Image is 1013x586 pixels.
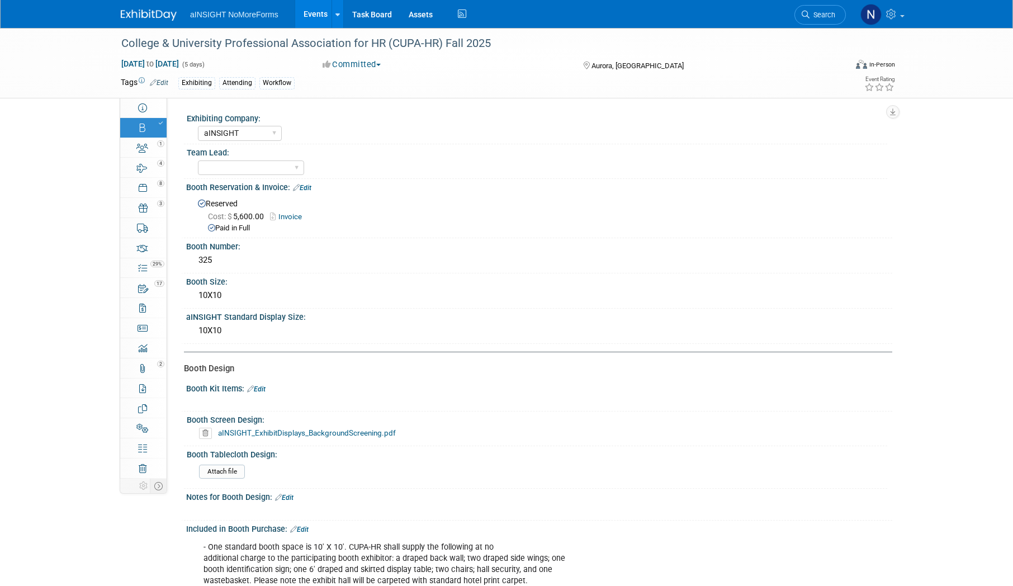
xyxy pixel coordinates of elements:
i: Booth reservation complete [159,121,163,125]
span: 1 [157,140,164,147]
span: [DATE] [DATE] [121,59,179,69]
a: 1 [120,138,167,158]
div: Booth Design [184,363,884,375]
a: 17 [120,278,167,297]
span: 17 [154,280,164,287]
div: Booth Reservation & Invoice: [186,179,892,193]
img: ExhibitDay [121,10,177,21]
div: 10X10 [195,322,884,339]
a: Edit [275,494,294,502]
div: Event Rating [864,77,894,82]
div: Booth Tablecloth Design: [187,446,887,460]
a: Edit [293,184,311,192]
a: 8 [120,178,167,197]
span: 29% [150,261,164,267]
div: 10X10 [195,287,884,304]
div: Event Format [780,58,895,75]
div: Reserved [195,195,884,234]
span: 8 [157,180,164,187]
span: (5 days) [181,61,205,68]
span: aINSIGHT NoMoreForms [190,10,278,19]
div: In-Person [869,60,895,69]
a: 29% [120,258,167,278]
div: 325 [195,252,884,269]
div: Exhibiting [178,77,215,89]
a: 4 [120,158,167,177]
span: to [145,59,155,68]
span: Search [810,11,835,19]
a: Edit [247,385,266,393]
button: Committed [319,59,385,70]
div: Included in Booth Purchase: [186,521,892,535]
span: Cost: $ [208,212,233,221]
div: Workflow [259,77,295,89]
div: Paid in Full [208,223,884,234]
a: 2 [120,358,167,378]
a: Delete attachment? [199,429,216,437]
div: Attending [219,77,255,89]
div: College & University Professional Association for HR (CUPA-HR) Fall 2025 [117,34,829,54]
a: aINSIGHT_ExhibitDisplays_BackgroundScreening.pdf [218,428,396,437]
a: Invoice [270,212,307,221]
div: Booth Number: [186,238,892,252]
span: 2 [157,361,164,367]
a: Edit [290,526,309,533]
div: Notes for Booth Design: [186,489,892,503]
div: Booth Kit Items: [186,380,892,395]
div: Team Lead: [187,144,887,158]
td: Tags [121,77,168,89]
span: Aurora, [GEOGRAPHIC_DATA] [591,62,684,70]
div: aINSIGHT Standard Display Size: [186,309,892,323]
div: Booth Size: [186,273,892,287]
td: Toggle Event Tabs [150,479,167,493]
img: Format-Inperson.png [856,60,867,69]
div: Booth Screen Design: [187,412,887,426]
span: 4 [157,160,164,167]
div: Exhibiting Company: [187,110,887,124]
span: 3 [157,200,164,207]
td: Personalize Event Tab Strip [137,479,150,493]
a: Edit [150,79,168,87]
a: Search [794,5,846,25]
a: 3 [120,198,167,218]
span: 5,600.00 [208,212,268,221]
img: Nichole Brown [860,4,882,25]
